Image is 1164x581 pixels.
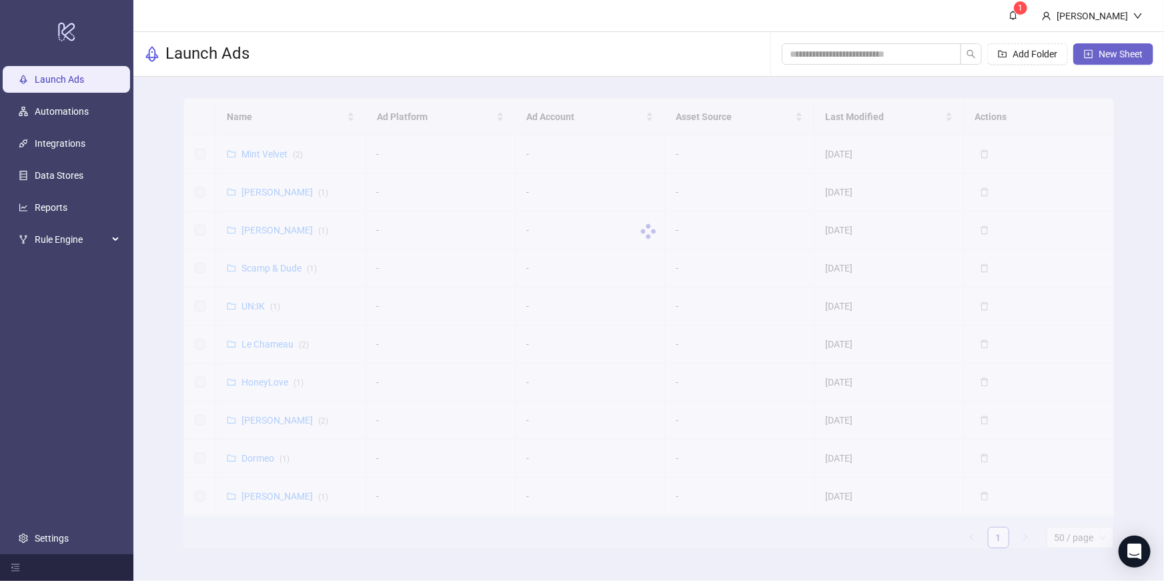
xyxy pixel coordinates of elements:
[1014,1,1027,15] sup: 1
[1009,11,1018,20] span: bell
[1099,49,1143,59] span: New Sheet
[967,49,976,59] span: search
[35,106,89,117] a: Automations
[35,226,108,253] span: Rule Engine
[165,43,249,65] h3: Launch Ads
[35,138,85,149] a: Integrations
[1133,11,1143,21] span: down
[144,46,160,62] span: rocket
[1019,3,1023,13] span: 1
[1119,536,1151,568] div: Open Intercom Messenger
[11,563,20,572] span: menu-fold
[35,533,69,544] a: Settings
[35,202,67,213] a: Reports
[998,49,1007,59] span: folder-add
[35,74,84,85] a: Launch Ads
[1084,49,1093,59] span: plus-square
[1013,49,1057,59] span: Add Folder
[19,235,28,244] span: fork
[1042,11,1051,21] span: user
[1051,9,1133,23] div: [PERSON_NAME]
[1073,43,1153,65] button: New Sheet
[987,43,1068,65] button: Add Folder
[35,170,83,181] a: Data Stores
